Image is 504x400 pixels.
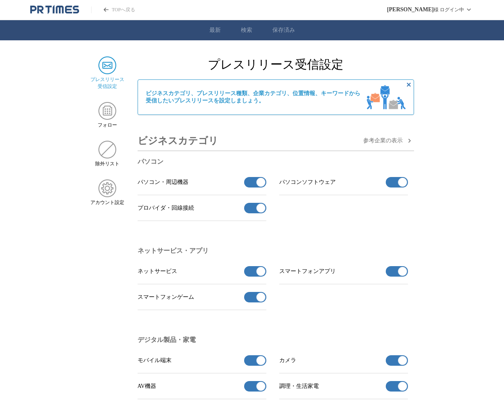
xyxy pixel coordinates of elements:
[387,6,434,13] span: [PERSON_NAME]
[90,179,125,206] a: アカウント設定アカウント設定
[138,294,194,301] span: スマートフォンゲーム
[98,122,117,129] span: フォロー
[138,158,408,166] h3: パソコン
[138,204,194,212] span: プロバイダ・回線接続
[138,383,156,390] span: AV機器
[146,90,360,104] span: ビジネスカテゴリ、プレスリリース種類、企業カテゴリ、位置情報、キーワードから 受信したいプレスリリースを設定しましょう。
[90,199,124,206] span: アカウント設定
[272,27,295,34] a: 保存済み
[138,179,188,186] span: パソコン・周辺機器
[138,56,414,73] h2: プレスリリース受信設定
[138,268,177,275] span: ネットサービス
[279,179,336,186] span: パソコンソフトウェア
[98,56,116,74] img: プレスリリース 受信設定
[91,6,135,13] a: PR TIMESのトップページはこちら
[363,137,403,144] span: 参考企業の 表示
[279,268,336,275] span: スマートフォンアプリ
[138,357,171,364] span: モバイル端末
[209,27,221,34] a: 最新
[279,383,319,390] span: 調理・生活家電
[90,56,125,90] a: プレスリリース 受信設定プレスリリース 受信設定
[95,160,119,167] span: 除外リスト
[90,76,124,90] span: プレスリリース 受信設定
[363,136,414,146] button: 参考企業の表示
[138,336,408,344] h3: デジタル製品・家電
[98,102,116,120] img: フォロー
[404,80,414,90] button: 非表示にする
[138,247,408,255] h3: ネットサービス・アプリ
[90,141,125,167] a: 除外リスト除外リスト
[90,102,125,129] a: フォローフォロー
[98,179,116,197] img: アカウント設定
[279,357,296,364] span: カメラ
[30,5,79,15] a: PR TIMESのトップページはこちら
[98,141,116,158] img: 除外リスト
[138,131,218,150] h3: ビジネスカテゴリ
[241,27,252,34] a: 検索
